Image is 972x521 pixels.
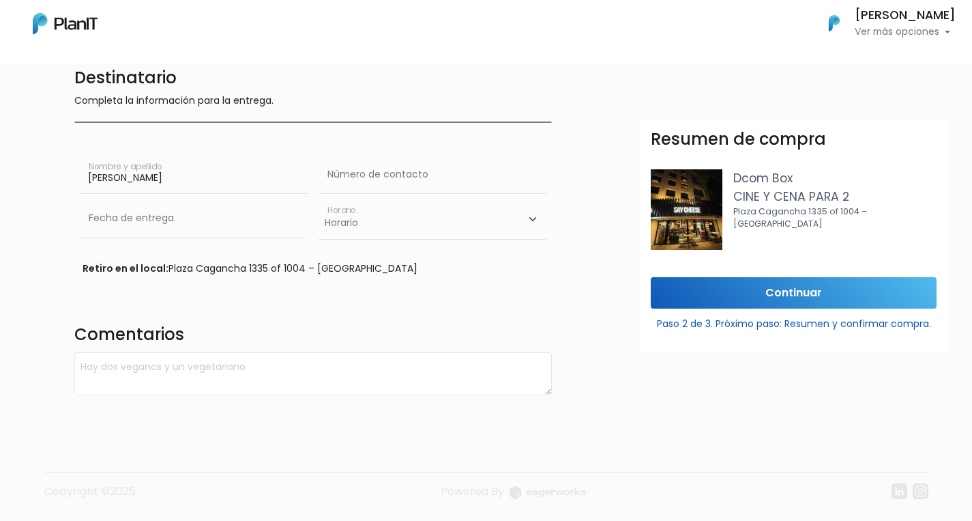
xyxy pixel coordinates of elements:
[855,10,956,22] h6: [PERSON_NAME]
[441,483,586,510] a: Powered By
[80,199,308,238] input: Fecha de entrega
[733,206,937,231] p: Plaza Cagancha 1335 of 1004 – [GEOGRAPHIC_DATA]
[819,8,849,38] img: PlanIt Logo
[733,169,937,187] p: Dcom Box
[510,486,586,499] img: logo_eagerworks-044938b0bf012b96b195e05891a56339191180c2d98ce7df62ca656130a436fa.svg
[811,5,956,41] button: PlanIt Logo [PERSON_NAME] Ver más opciones
[80,156,308,194] input: Nombre y apellido
[74,68,553,88] h4: Destinatario
[319,156,546,194] input: Número de contacto
[83,262,168,275] span: Retiro en el local:
[83,262,544,276] div: Plaza Cagancha 1335 of 1004 – [GEOGRAPHIC_DATA]
[74,94,553,111] p: Completa la información para la entrega.
[70,13,196,40] div: ¿Necesitás ayuda?
[74,325,553,348] h4: Comentarios
[651,169,722,250] img: WhatsApp_Image_2024-05-31_at_10.12.15.jpeg
[44,483,136,510] p: Copyright ©2025
[441,483,504,499] span: translation missing: es.layouts.footer.powered_by
[651,277,937,309] input: Continuar
[33,13,98,34] img: PlanIt Logo
[855,27,956,37] p: Ver más opciones
[651,130,826,150] h3: Resumen de compra
[733,188,937,206] p: CINE Y CENA PARA 2
[651,311,937,331] p: Paso 2 de 3. Próximo paso: Resumen y confirmar compra.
